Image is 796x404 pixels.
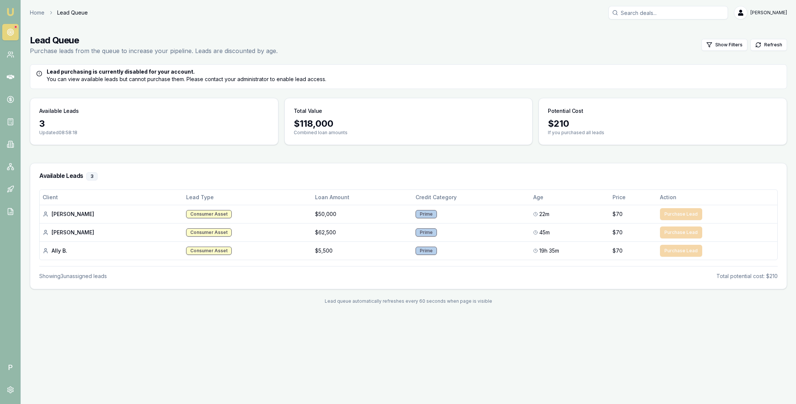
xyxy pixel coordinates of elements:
[548,118,778,130] div: $ 210
[539,229,550,236] span: 45m
[39,172,778,181] h3: Available Leads
[47,68,195,75] strong: Lead purchasing is currently disabled for your account.
[30,298,787,304] div: Lead queue automatically refreshes every 60 seconds when page is visible
[294,118,524,130] div: $ 118,000
[416,228,437,237] div: Prime
[30,9,44,16] a: Home
[701,39,747,51] button: Show Filters
[312,205,413,223] td: $50,000
[43,229,180,236] div: [PERSON_NAME]
[43,210,180,218] div: [PERSON_NAME]
[750,10,787,16] span: [PERSON_NAME]
[610,190,657,205] th: Price
[43,247,180,255] div: Ally B.
[312,190,413,205] th: Loan Amount
[186,210,232,218] div: Consumer Asset
[39,107,79,115] h3: Available Leads
[312,241,413,260] td: $5,500
[186,228,232,237] div: Consumer Asset
[539,210,549,218] span: 22m
[30,46,278,55] p: Purchase leads from the queue to increase your pipeline. Leads are discounted by age.
[548,130,778,136] p: If you purchased all leads
[312,223,413,241] td: $62,500
[39,130,269,136] p: Updated 08:58:18
[39,118,269,130] div: 3
[39,272,107,280] div: Showing 3 unassigned lead s
[548,107,583,115] h3: Potential Cost
[186,247,232,255] div: Consumer Asset
[613,247,623,255] span: $70
[40,190,183,205] th: Client
[183,190,312,205] th: Lead Type
[613,210,623,218] span: $70
[750,39,787,51] button: Refresh
[657,190,777,205] th: Action
[30,9,88,16] nav: breadcrumb
[530,190,610,205] th: Age
[294,130,524,136] p: Combined loan amounts
[294,107,322,115] h3: Total Value
[2,359,19,376] span: P
[413,190,530,205] th: Credit Category
[613,229,623,236] span: $70
[6,7,15,16] img: emu-icon-u.png
[716,272,778,280] div: Total potential cost: $210
[416,210,437,218] div: Prime
[416,247,437,255] div: Prime
[36,68,781,83] div: You can view available leads but cannot purchase them. Please contact your administrator to enabl...
[608,6,728,19] input: Search deals
[86,172,98,181] div: 3
[30,34,278,46] h1: Lead Queue
[57,9,88,16] span: Lead Queue
[539,247,559,255] span: 19h 35m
